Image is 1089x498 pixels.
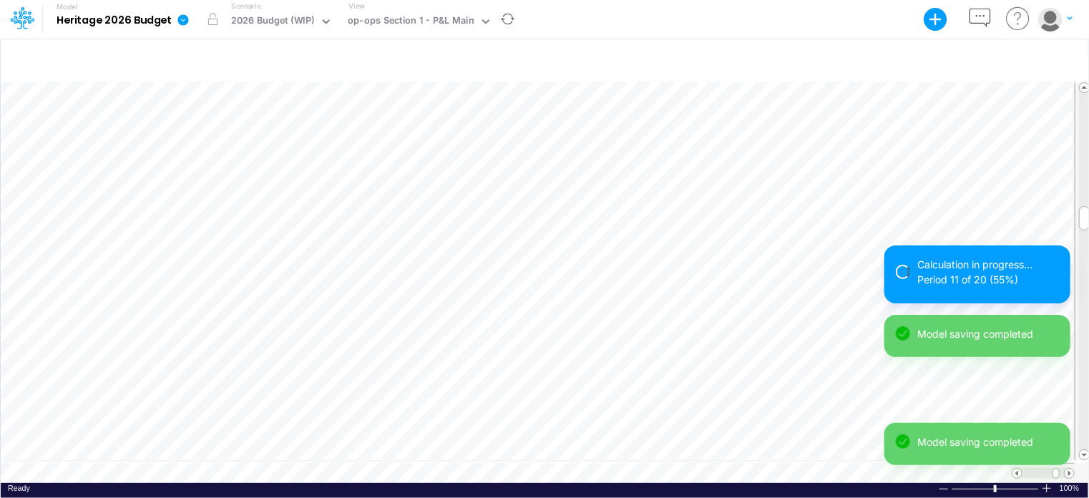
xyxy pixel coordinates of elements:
[57,3,78,11] label: Model
[994,485,997,492] div: Zoom
[8,483,30,494] div: In Ready mode
[8,484,30,492] span: Ready
[231,14,315,30] div: 2026 Budget (WIP)
[57,14,172,27] b: Heritage 2026 Budget
[917,434,1059,449] div: Model saving completed
[938,484,949,494] div: Zoom Out
[1041,483,1053,494] div: Zoom In
[348,14,474,30] div: op-ops Section 1 - P&L Main
[232,1,261,11] label: Scenario
[348,1,365,11] label: View
[1060,483,1081,494] div: Zoom level
[917,326,1059,341] div: Model saving completed
[952,483,1041,494] div: Zoom
[1060,483,1081,494] span: 100%
[917,257,1059,287] div: Calculation in progress... Period 11 of 20 (55%)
